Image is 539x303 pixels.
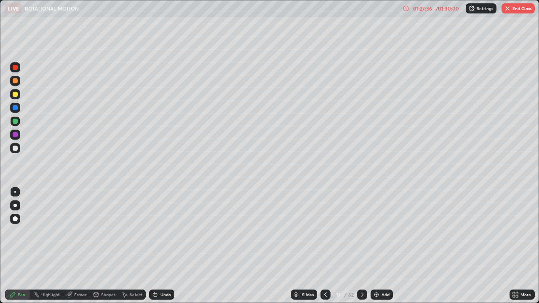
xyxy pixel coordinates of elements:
button: End Class [502,3,535,13]
div: 62 [348,291,354,298]
div: / [344,292,347,297]
div: Select [130,292,142,297]
p: ROTATIONAL MOTION [25,5,79,12]
img: class-settings-icons [468,5,475,12]
div: 17 [334,292,342,297]
div: Pen [18,292,25,297]
div: 01:27:36 [411,6,435,11]
div: More [520,292,531,297]
p: Settings [477,6,493,11]
img: add-slide-button [373,291,380,298]
div: Slides [302,292,314,297]
div: Highlight [41,292,60,297]
img: end-class-cross [504,5,511,12]
div: Eraser [74,292,87,297]
p: LIVE [8,5,19,12]
div: Undo [160,292,171,297]
div: / 01:30:00 [435,6,461,11]
div: Shapes [101,292,115,297]
div: Add [382,292,390,297]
